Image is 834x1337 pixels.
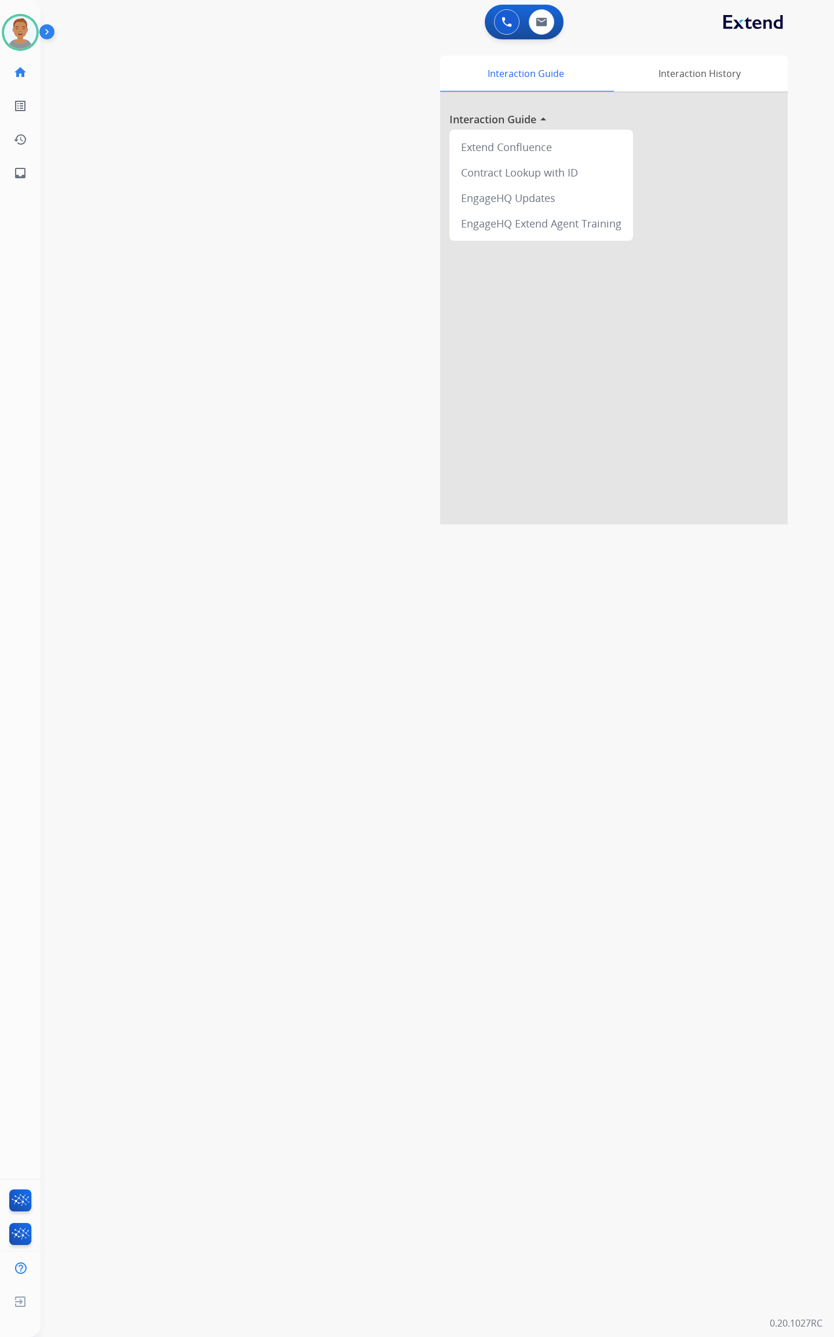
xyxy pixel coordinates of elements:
[13,65,27,79] mat-icon: home
[454,160,628,185] div: Contract Lookup with ID
[440,56,611,91] div: Interaction Guide
[454,134,628,160] div: Extend Confluence
[13,166,27,180] mat-icon: inbox
[13,99,27,113] mat-icon: list_alt
[4,16,36,49] img: avatar
[454,211,628,236] div: EngageHQ Extend Agent Training
[454,185,628,211] div: EngageHQ Updates
[770,1316,822,1330] p: 0.20.1027RC
[611,56,788,91] div: Interaction History
[13,133,27,146] mat-icon: history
